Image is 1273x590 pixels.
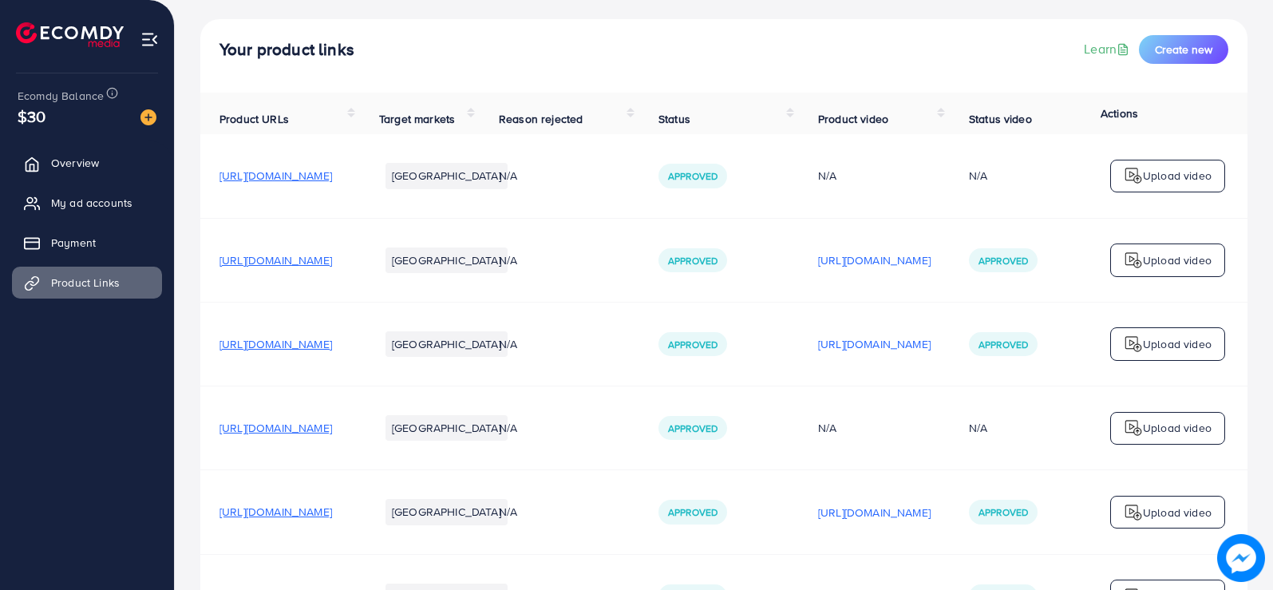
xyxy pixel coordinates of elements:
a: My ad accounts [12,187,162,219]
span: [URL][DOMAIN_NAME] [219,252,332,268]
p: Upload video [1143,503,1212,522]
a: Payment [12,227,162,259]
li: [GEOGRAPHIC_DATA] [385,415,508,441]
div: N/A [818,168,931,184]
span: Actions [1101,105,1138,121]
span: Product video [818,111,888,127]
p: [URL][DOMAIN_NAME] [818,335,931,354]
li: [GEOGRAPHIC_DATA] [385,499,508,525]
span: N/A [499,504,517,520]
span: N/A [499,336,517,352]
span: Create new [1155,42,1212,57]
span: My ad accounts [51,195,132,211]
p: Upload video [1143,335,1212,354]
p: Upload video [1143,166,1212,185]
li: [GEOGRAPHIC_DATA] [385,163,508,188]
span: Approved [668,338,718,351]
span: $30 [18,105,45,128]
a: Product Links [12,267,162,299]
li: [GEOGRAPHIC_DATA] [385,331,508,357]
span: N/A [499,168,517,184]
a: Overview [12,147,162,179]
img: logo [1124,503,1143,522]
img: image [1217,534,1265,582]
span: Product URLs [219,111,289,127]
span: Approved [668,169,718,183]
span: Approved [668,422,718,435]
span: N/A [499,252,517,268]
img: menu [140,30,159,49]
span: [URL][DOMAIN_NAME] [219,504,332,520]
p: [URL][DOMAIN_NAME] [818,251,931,270]
a: Learn [1084,40,1133,58]
span: [URL][DOMAIN_NAME] [219,168,332,184]
div: N/A [969,420,987,436]
span: Ecomdy Balance [18,88,104,104]
span: Product Links [51,275,120,291]
img: logo [16,22,124,47]
img: logo [1124,418,1143,438]
button: Create new [1139,35,1228,64]
span: Approved [668,254,718,267]
p: Upload video [1143,418,1212,438]
div: N/A [969,168,987,184]
li: [GEOGRAPHIC_DATA] [385,247,508,273]
span: Target markets [379,111,455,127]
span: Payment [51,235,96,251]
span: [URL][DOMAIN_NAME] [219,420,332,436]
span: Approved [978,505,1028,519]
span: N/A [499,420,517,436]
span: Approved [978,338,1028,351]
img: image [140,109,156,125]
span: [URL][DOMAIN_NAME] [219,336,332,352]
span: Approved [978,254,1028,267]
h4: Your product links [219,40,354,60]
span: Status video [969,111,1032,127]
div: N/A [818,420,931,436]
img: logo [1124,166,1143,185]
span: Overview [51,155,99,171]
span: Status [658,111,690,127]
p: [URL][DOMAIN_NAME] [818,503,931,522]
img: logo [1124,251,1143,270]
p: Upload video [1143,251,1212,270]
img: logo [1124,335,1143,354]
span: Reason rejected [499,111,583,127]
span: Approved [668,505,718,519]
